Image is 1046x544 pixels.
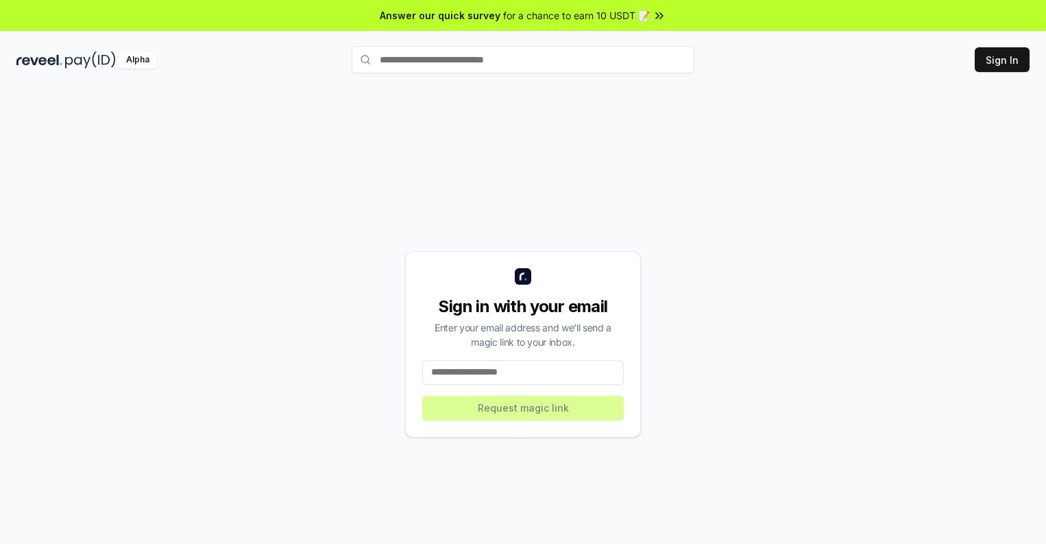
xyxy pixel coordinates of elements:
[65,51,116,69] img: pay_id
[503,8,650,23] span: for a chance to earn 10 USDT 📝
[422,296,624,318] div: Sign in with your email
[422,320,624,349] div: Enter your email address and we’ll send a magic link to your inbox.
[16,51,62,69] img: reveel_dark
[119,51,157,69] div: Alpha
[515,268,531,285] img: logo_small
[975,47,1030,72] button: Sign In
[380,8,500,23] span: Answer our quick survey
